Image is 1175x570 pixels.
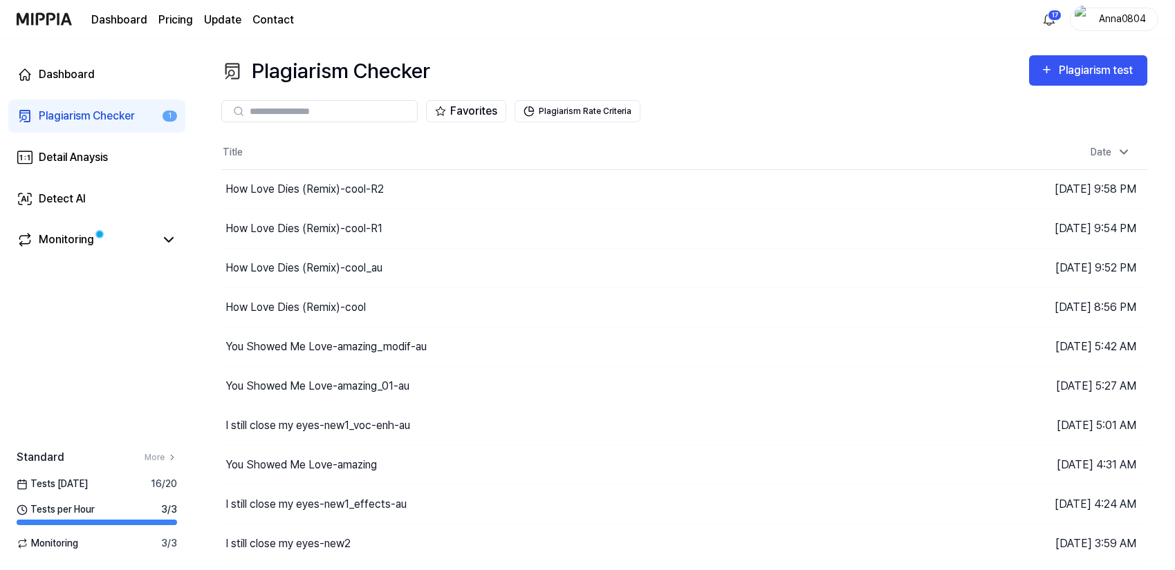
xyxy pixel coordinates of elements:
[145,451,177,464] a: More
[39,149,108,166] div: Detail Anaysis
[916,484,1147,524] td: [DATE] 4:24 AM
[17,536,78,551] span: Monitoring
[225,496,407,513] div: I still close my eyes-new1_effects-au
[225,220,382,237] div: How Love Dies (Remix)-cool-R1
[161,536,177,551] span: 3 / 3
[161,502,177,517] span: 3 / 3
[916,445,1147,484] td: [DATE] 4:31 AM
[916,524,1147,563] td: [DATE] 3:59 AM
[225,417,410,434] div: I still close my eyes-new1_voc-enh-au
[916,169,1147,209] td: [DATE] 9:58 PM
[91,12,147,28] a: Dashboard
[916,248,1147,287] td: [DATE] 9:52 PM
[1041,11,1057,28] img: 알림
[39,66,95,83] div: Dashboard
[426,100,506,122] button: Favorites
[17,477,88,491] span: Tests [DATE]
[8,141,185,174] a: Detail Anaysis
[39,231,94,248] div: Monitoring
[1059,61,1136,79] div: Plagiarism test
[916,209,1147,248] td: [DATE] 9:54 PM
[225,260,382,276] div: How Love Dies (Remix)-cool_au
[225,181,384,198] div: How Love Dies (Remix)-cool-R2
[225,339,427,355] div: You Showed Me Love-amazing_modif-au
[221,55,430,86] div: Plagiarism Checker
[8,58,185,91] a: Dashboard
[225,457,377,473] div: You Showed Me Love-amazing
[17,502,95,517] span: Tests per Hour
[204,12,241,28] a: Update
[1070,8,1158,31] button: profileAnna0804
[252,12,294,28] a: Contact
[8,182,185,216] a: Detect AI
[1095,11,1149,26] div: Anna0804
[151,477,177,491] span: 16 / 20
[515,100,640,122] button: Plagiarism Rate Criteria
[916,287,1147,327] td: [DATE] 8:56 PM
[1075,6,1091,33] img: profile
[1085,141,1136,164] div: Date
[17,231,155,248] a: Monitoring
[158,12,193,28] button: Pricing
[916,406,1147,445] td: [DATE] 5:01 AM
[39,108,135,124] div: Plagiarism Checker
[916,327,1147,366] td: [DATE] 5:42 AM
[8,99,185,133] a: Plagiarism Checker1
[916,366,1147,406] td: [DATE] 5:27 AM
[1048,10,1062,21] div: 17
[221,136,916,169] th: Title
[17,449,64,466] span: Standard
[1038,8,1060,30] button: 알림17
[163,111,177,122] div: 1
[1029,55,1147,86] button: Plagiarism test
[225,535,351,552] div: I still close my eyes-new2
[39,191,86,207] div: Detect AI
[225,378,409,395] div: You Showed Me Love-amazing_01-au
[225,299,366,316] div: How Love Dies (Remix)-cool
